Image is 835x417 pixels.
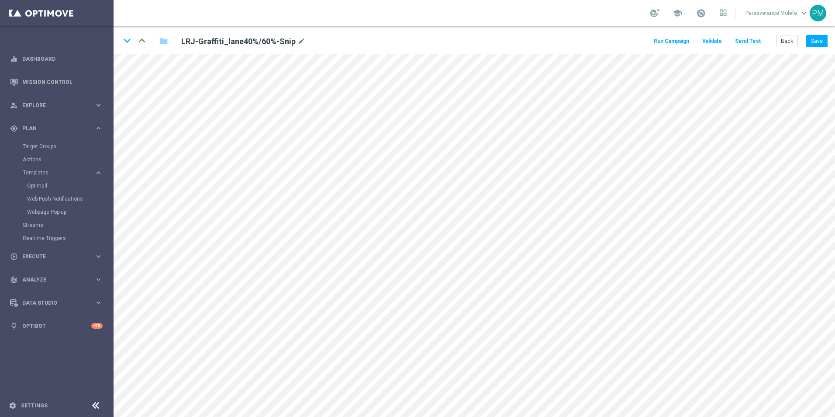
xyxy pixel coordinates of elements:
[22,47,103,70] a: Dashboard
[27,192,113,205] div: Web Push Notifications
[23,170,86,175] span: Templates
[10,323,103,330] button: lightbulb Optibot +10
[22,277,94,282] span: Analyze
[10,276,103,283] button: track_changes Analyze keyboard_arrow_right
[745,7,810,20] a: Perseverance Molefekeyboard_arrow_down
[10,253,94,261] div: Execute
[9,402,17,410] i: settings
[27,179,113,192] div: Optimail
[27,208,91,215] a: Webpage Pop-up
[23,140,113,153] div: Target Groups
[10,101,94,109] div: Explore
[10,47,103,70] div: Dashboard
[10,276,18,284] i: track_changes
[22,126,94,131] span: Plan
[23,170,94,175] div: Templates
[23,235,91,242] a: Realtime Triggers
[27,182,91,189] a: Optimail
[652,35,690,47] button: Run Campaign
[23,219,113,232] div: Streams
[27,195,91,202] a: Web Push Notifications
[297,36,305,47] i: mode_edit
[23,153,113,166] div: Actions
[10,125,94,132] div: Plan
[94,169,103,177] i: keyboard_arrow_right
[23,166,113,219] div: Templates
[22,103,94,108] span: Explore
[10,70,103,94] div: Mission Control
[159,36,168,46] i: folder
[10,299,94,307] div: Data Studio
[10,56,103,63] button: equalizer Dashboard
[776,35,798,47] button: Back
[10,79,103,86] button: Mission Control
[94,124,103,132] i: keyboard_arrow_right
[673,8,682,18] span: school
[810,5,826,21] div: PM
[702,38,722,44] span: Validate
[181,36,296,47] h2: LRJ-Graffiti_lane40%/60%-Snip
[23,222,91,229] a: Streams
[799,8,809,18] span: keyboard_arrow_down
[10,299,103,306] button: Data Studio keyboard_arrow_right
[91,323,103,329] div: +10
[94,299,103,307] i: keyboard_arrow_right
[22,70,103,94] a: Mission Control
[10,125,103,132] button: gps_fixed Plan keyboard_arrow_right
[806,35,828,47] button: Save
[10,55,18,63] i: equalizer
[94,275,103,284] i: keyboard_arrow_right
[23,169,103,176] button: Templates keyboard_arrow_right
[10,314,103,337] div: Optibot
[22,254,94,259] span: Execute
[10,125,18,132] i: gps_fixed
[10,253,18,261] i: play_circle_outline
[10,322,18,330] i: lightbulb
[701,35,723,47] button: Validate
[27,205,113,219] div: Webpage Pop-up
[22,314,91,337] a: Optibot
[23,143,91,150] a: Target Groups
[22,300,94,306] span: Data Studio
[94,101,103,109] i: keyboard_arrow_right
[10,102,103,109] button: person_search Explore keyboard_arrow_right
[10,101,18,109] i: person_search
[10,276,94,284] div: Analyze
[10,253,103,260] button: play_circle_outline Execute keyboard_arrow_right
[21,403,48,408] a: Settings
[159,34,169,48] button: folder
[23,232,113,245] div: Realtime Triggers
[94,252,103,261] i: keyboard_arrow_right
[734,35,762,47] button: Send Test
[121,34,134,47] i: keyboard_arrow_down
[23,156,91,163] a: Actions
